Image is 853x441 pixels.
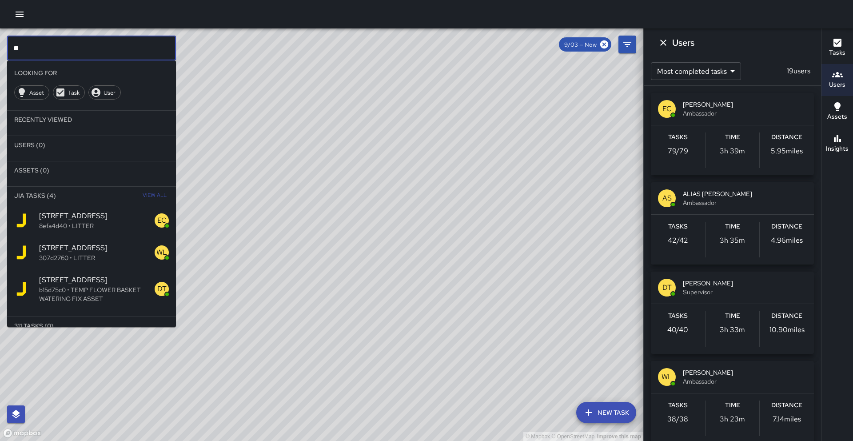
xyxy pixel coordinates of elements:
[683,189,807,198] span: ALIAS [PERSON_NAME]
[771,222,802,232] h6: Distance
[7,161,176,179] li: Assets (0)
[651,93,814,175] button: EC[PERSON_NAME]AmbassadorTasks79/79Time3h 39mDistance5.95miles
[7,111,176,128] li: Recently Viewed
[7,187,176,204] li: Jia Tasks (4)
[157,284,167,294] p: DT
[827,112,847,122] h6: Assets
[662,104,672,114] p: EC
[559,37,611,52] div: 9/03 — Now
[683,100,807,109] span: [PERSON_NAME]
[24,89,49,96] span: Asset
[683,109,807,118] span: Ambassador
[771,146,803,156] p: 5.95 miles
[668,146,688,156] p: 79 / 79
[683,279,807,288] span: [PERSON_NAME]
[7,269,176,309] div: [STREET_ADDRESS]b15d75c0 • TEMP FLOWER BASKET WATERING FIX ASSET
[683,288,807,297] span: Supervisor
[821,32,853,64] button: Tasks
[829,48,845,58] h6: Tasks
[7,64,176,82] li: Looking For
[662,372,672,382] p: WL
[651,272,814,354] button: DT[PERSON_NAME]SupervisorTasks40/40Time3h 33mDistance10.90miles
[829,80,845,90] h6: Users
[771,132,802,142] h6: Distance
[63,89,84,96] span: Task
[821,128,853,160] button: Insights
[662,282,672,293] p: DT
[651,182,814,265] button: ASALIAS [PERSON_NAME]AmbassadorTasks42/42Time3h 35mDistance4.96miles
[39,243,155,253] span: [STREET_ADDRESS]
[668,222,688,232] h6: Tasks
[662,193,672,204] p: AS
[720,325,745,335] p: 3h 33m
[720,146,745,156] p: 3h 39m
[725,222,740,232] h6: Time
[143,188,167,203] span: View All
[683,368,807,377] span: [PERSON_NAME]
[720,235,745,246] p: 3h 35m
[39,253,155,262] p: 307d2760 • LITTER
[683,377,807,386] span: Ambassador
[668,235,688,246] p: 42 / 42
[783,66,814,76] p: 19 users
[39,211,155,221] span: [STREET_ADDRESS]
[39,221,155,230] p: 8efa4d40 • LITTER
[7,136,176,154] li: Users (0)
[769,325,805,335] p: 10.90 miles
[725,401,740,410] h6: Time
[771,235,803,246] p: 4.96 miles
[559,41,602,48] span: 9/03 — Now
[773,414,801,425] p: 7.14 miles
[725,311,740,321] h6: Time
[156,247,167,258] p: WL
[576,402,636,423] button: New Task
[157,215,167,226] p: EC
[7,317,176,335] li: 311 Tasks (0)
[667,325,688,335] p: 40 / 40
[683,198,807,207] span: Ambassador
[654,34,672,52] button: Dismiss
[821,96,853,128] button: Assets
[618,36,636,53] button: Filters
[720,414,745,425] p: 3h 23m
[14,85,49,100] div: Asset
[725,132,740,142] h6: Time
[39,275,155,285] span: [STREET_ADDRESS]
[53,85,85,100] div: Task
[826,144,849,154] h6: Insights
[88,85,121,100] div: User
[821,64,853,96] button: Users
[668,401,688,410] h6: Tasks
[39,285,155,303] p: b15d75c0 • TEMP FLOWER BASKET WATERING FIX ASSET
[7,237,176,269] div: [STREET_ADDRESS]307d2760 • LITTER
[99,89,120,96] span: User
[7,204,176,237] div: [STREET_ADDRESS]8efa4d40 • LITTER
[771,311,802,321] h6: Distance
[667,414,688,425] p: 38 / 38
[771,401,802,410] h6: Distance
[651,62,741,80] div: Most completed tasks
[668,311,688,321] h6: Tasks
[140,187,169,204] button: View All
[672,36,694,50] h6: Users
[668,132,688,142] h6: Tasks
